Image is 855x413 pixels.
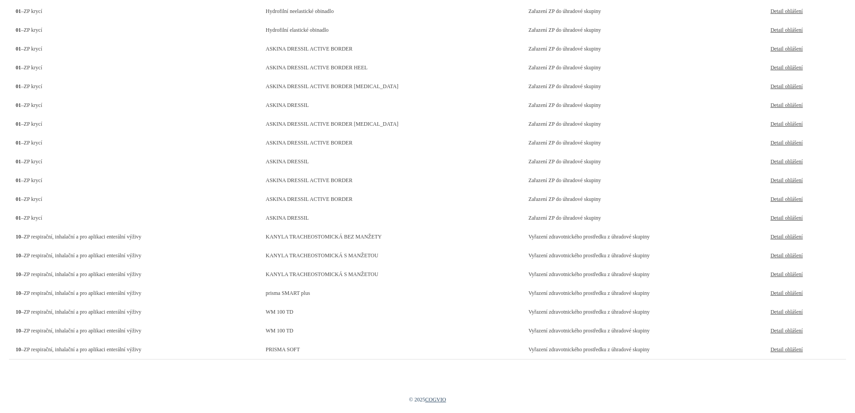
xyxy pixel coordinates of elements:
[259,115,522,133] td: ASKINA DRESSIL ACTIVE BORDER [MEDICAL_DATA]
[522,246,764,265] td: Vyřazení zdravotnického prostředku z úhradové skupiny
[770,64,803,71] a: Detail ohlášení
[293,396,562,404] td: © 2025
[522,21,764,39] td: Zařazení ZP do úhradové skupiny
[16,196,21,202] strong: 01
[770,346,803,353] a: Detail ohlášení
[24,8,42,14] span: ZP krycí
[770,27,803,33] a: Detail ohlášení
[9,246,259,265] td: –
[24,271,141,277] span: ZP respirační, inhalační a pro aplikaci enterální výživy
[9,21,259,39] td: –
[770,234,803,240] a: Detail ohlášení
[9,321,259,340] td: –
[9,284,259,302] td: –
[522,321,764,340] td: Vyřazení zdravotnického prostředku z úhradové skupiny
[259,302,522,321] td: WM 100 TD
[259,133,522,152] td: ASKINA DRESSIL ACTIVE BORDER
[16,271,21,277] strong: 10
[9,2,259,21] td: –
[259,284,522,302] td: prisma SMART plus
[770,158,803,165] a: Detail ohlášení
[24,140,42,146] span: ZP krycí
[9,58,259,77] td: –
[16,215,21,221] strong: 01
[24,158,42,165] span: ZP krycí
[9,171,259,190] td: –
[24,234,141,240] span: ZP respirační, inhalační a pro aplikaci enterální výživy
[9,227,259,246] td: –
[522,39,764,58] td: Zařazení ZP do úhradové skupiny
[522,133,764,152] td: Zařazení ZP do úhradové skupiny
[770,140,803,146] a: Detail ohlášení
[16,290,21,296] strong: 10
[16,328,21,334] strong: 10
[522,152,764,171] td: Zařazení ZP do úhradové skupiny
[770,215,803,221] a: Detail ohlášení
[9,133,259,152] td: –
[770,290,803,296] a: Detail ohlášení
[9,302,259,321] td: –
[522,58,764,77] td: Zařazení ZP do úhradové skupiny
[9,190,259,209] td: –
[24,83,42,89] span: ZP krycí
[24,46,42,52] span: ZP krycí
[259,39,522,58] td: ASKINA DRESSIL ACTIVE BORDER
[522,115,764,133] td: Zařazení ZP do úhradové skupiny
[16,83,21,89] strong: 01
[24,177,42,183] span: ZP krycí
[770,271,803,277] a: Detail ohlášení
[24,215,42,221] span: ZP krycí
[770,196,803,202] a: Detail ohlášení
[259,171,522,190] td: ASKINA DRESSIL ACTIVE BORDER
[16,102,21,108] strong: 01
[259,2,522,21] td: Hydrofilní neelastické obinadlo
[9,340,259,359] td: –
[16,252,21,259] strong: 10
[522,284,764,302] td: Vyřazení zdravotnického prostředku z úhradové skupiny
[770,102,803,108] a: Detail ohlášení
[770,328,803,334] a: Detail ohlášení
[522,340,764,359] td: Vyřazení zdravotnického prostředku z úhradové skupiny
[522,190,764,209] td: Zařazení ZP do úhradové skupiny
[259,340,522,359] td: PRISMA SOFT
[259,77,522,96] td: ASKINA DRESSIL ACTIVE BORDER [MEDICAL_DATA]
[770,309,803,315] a: Detail ohlášení
[24,309,141,315] span: ZP respirační, inhalační a pro aplikaci enterální výživy
[259,96,522,115] td: ASKINA DRESSIL
[16,346,21,353] strong: 10
[16,158,21,165] strong: 01
[9,96,259,115] td: –
[259,152,522,171] td: ASKINA DRESSIL
[9,209,259,227] td: –
[259,227,522,246] td: KANYLA TRACHEOSTOMICKÁ BEZ MANŽETY
[9,152,259,171] td: –
[9,77,259,96] td: –
[259,321,522,340] td: WM 100 TD
[770,46,803,52] a: Detail ohlášení
[16,140,21,146] strong: 01
[770,83,803,89] a: Detail ohlášení
[259,21,522,39] td: Hydrofilní elastické obinadlo
[24,27,42,33] span: ZP krycí
[9,265,259,284] td: –
[522,77,764,96] td: Zařazení ZP do úhradové skupiny
[770,121,803,127] a: Detail ohlášení
[24,346,141,353] span: ZP respirační, inhalační a pro aplikaci enterální výživy
[24,290,141,296] span: ZP respirační, inhalační a pro aplikaci enterální výživy
[24,328,141,334] span: ZP respirační, inhalační a pro aplikaci enterální výživy
[24,252,141,259] span: ZP respirační, inhalační a pro aplikaci enterální výživy
[522,2,764,21] td: Zařazení ZP do úhradové skupiny
[16,309,21,315] strong: 10
[16,64,21,71] strong: 01
[522,209,764,227] td: Zařazení ZP do úhradové skupiny
[16,177,21,183] strong: 01
[24,196,42,202] span: ZP krycí
[16,121,21,127] strong: 01
[16,46,21,52] strong: 01
[16,234,21,240] strong: 10
[522,265,764,284] td: Vyřazení zdravotnického prostředku z úhradové skupiny
[522,171,764,190] td: Zařazení ZP do úhradové skupiny
[770,252,803,259] a: Detail ohlášení
[259,58,522,77] td: ASKINA DRESSIL ACTIVE BORDER HEEL
[24,102,42,108] span: ZP krycí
